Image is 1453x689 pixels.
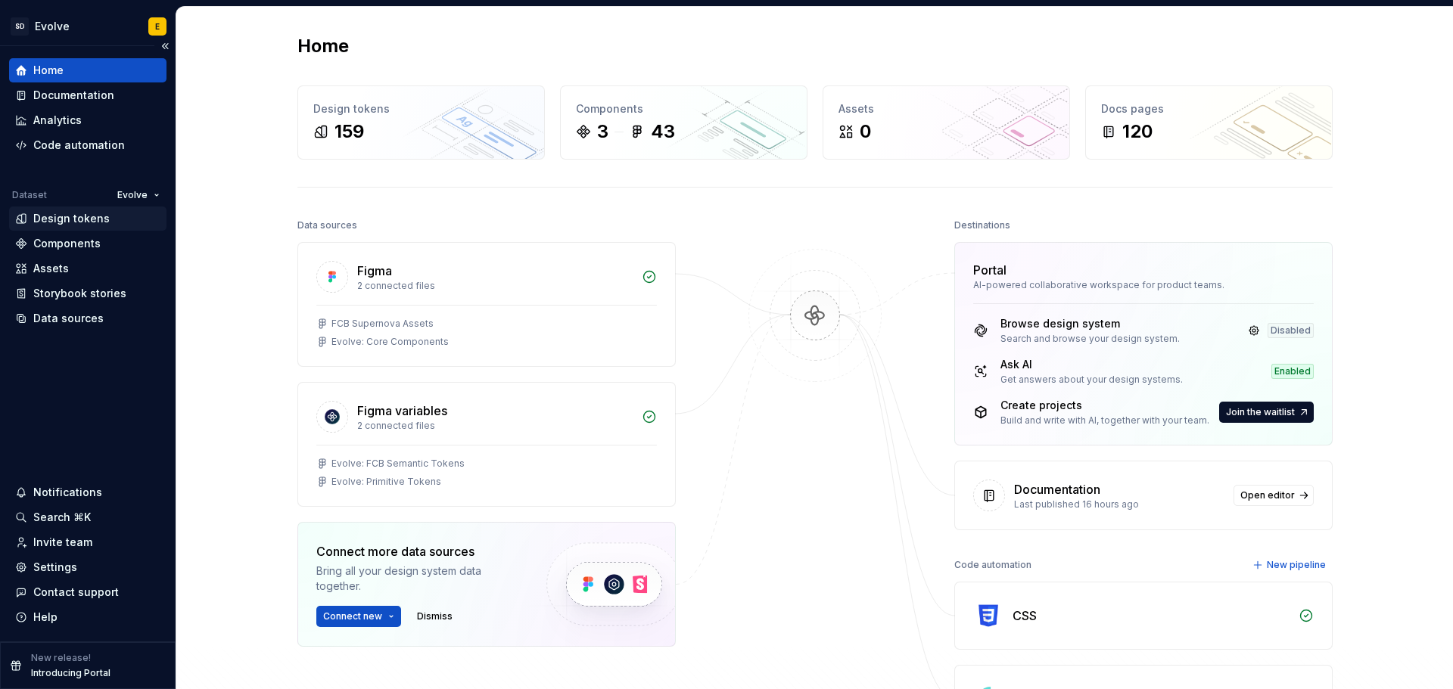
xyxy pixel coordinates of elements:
[33,88,114,103] div: Documentation
[597,119,608,144] div: 3
[1122,119,1153,144] div: 120
[973,279,1314,291] div: AI-powered collaborative workspace for product teams.
[33,510,91,525] div: Search ⌘K
[297,85,545,160] a: Design tokens159
[316,542,521,560] div: Connect more data sources
[973,261,1007,279] div: Portal
[331,476,441,488] div: Evolve: Primitive Tokens
[1234,485,1314,506] a: Open editor
[9,530,166,554] a: Invite team
[9,206,166,231] a: Design tokens
[323,610,382,622] span: Connect new
[331,336,449,348] div: Evolve: Core Components
[297,215,357,236] div: Data sources
[1240,489,1295,501] span: Open editor
[331,318,434,330] div: FCB Supernova Assets
[1000,374,1183,386] div: Get answers about your design systems.
[860,119,871,144] div: 0
[9,231,166,256] a: Components
[316,606,401,627] button: Connect new
[9,306,166,331] a: Data sources
[3,10,173,42] button: SDEvolveE
[954,554,1031,576] div: Code automation
[9,605,166,629] button: Help
[33,560,77,575] div: Settings
[1000,414,1209,427] div: Build and write with AI, together with your team.
[9,480,166,504] button: Notifications
[1000,316,1180,331] div: Browse design system
[33,311,104,326] div: Data sources
[33,211,110,226] div: Design tokens
[1268,323,1314,338] div: Disabled
[560,85,807,160] a: Components343
[297,34,349,58] h2: Home
[33,63,64,78] div: Home
[1013,607,1037,625] div: CSS
[33,261,69,276] div: Assets
[33,585,119,600] div: Contact support
[954,215,1010,236] div: Destinations
[297,382,676,507] a: Figma variables2 connected filesEvolve: FCB Semantic TokensEvolve: Primitive Tokens
[1271,364,1314,379] div: Enabled
[297,242,676,367] a: Figma2 connected filesFCB Supernova AssetsEvolve: Core Components
[1014,480,1100,498] div: Documentation
[33,236,101,251] div: Components
[33,138,125,153] div: Code automation
[410,606,459,627] button: Dismiss
[9,108,166,132] a: Analytics
[33,286,126,301] div: Storybook stories
[1000,333,1180,345] div: Search and browse your design system.
[9,58,166,82] a: Home
[9,580,166,604] button: Contact support
[33,610,58,625] div: Help
[313,101,529,116] div: Design tokens
[31,667,110,679] p: Introducing Portal
[1248,554,1333,576] button: New pipeline
[1085,85,1333,160] a: Docs pages120
[576,101,792,116] div: Components
[9,83,166,107] a: Documentation
[33,485,102,500] div: Notifications
[1000,357,1183,372] div: Ask AI
[117,189,148,201] span: Evolve
[9,256,166,281] a: Assets
[1101,101,1317,116] div: Docs pages
[35,19,70,34] div: Evolve
[651,119,675,144] div: 43
[1267,559,1326,571] span: New pipeline
[331,458,465,470] div: Evolve: FCB Semantic Tokens
[9,281,166,306] a: Storybook stories
[1219,402,1314,423] button: Join the waitlist
[11,17,29,36] div: SD
[417,610,453,622] span: Dismiss
[823,85,1070,160] a: Assets0
[31,652,91,664] p: New release!
[334,119,364,144] div: 159
[110,185,166,206] button: Evolve
[357,420,633,432] div: 2 connected files
[33,535,92,550] div: Invite team
[155,20,160,33] div: E
[357,262,392,280] div: Figma
[316,563,521,594] div: Bring all your design system data together.
[154,36,176,57] button: Collapse sidebar
[839,101,1054,116] div: Assets
[1000,398,1209,413] div: Create projects
[9,505,166,529] button: Search ⌘K
[1014,498,1224,511] div: Last published 16 hours ago
[12,189,47,201] div: Dataset
[1226,406,1295,418] span: Join the waitlist
[357,402,447,420] div: Figma variables
[357,280,633,292] div: 2 connected files
[33,113,82,128] div: Analytics
[9,133,166,157] a: Code automation
[9,555,166,579] a: Settings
